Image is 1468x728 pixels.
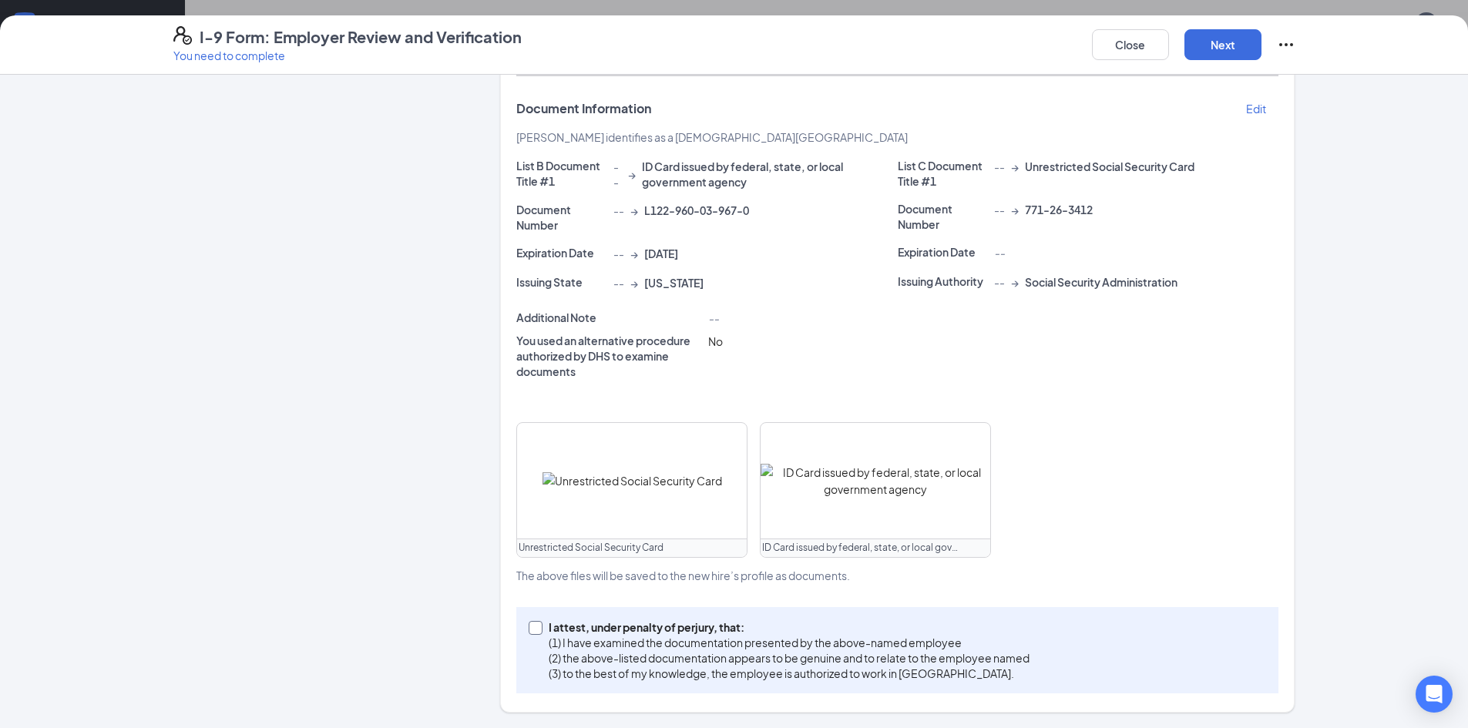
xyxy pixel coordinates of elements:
span: Unrestricted Social Security Card [1025,159,1194,174]
span: [US_STATE] [644,275,704,290]
p: Document Number [516,202,607,233]
span: → [630,203,638,218]
span: [PERSON_NAME] identifies as a [DEMOGRAPHIC_DATA][GEOGRAPHIC_DATA] [516,130,908,144]
p: Additional Note [516,310,702,325]
span: → [628,166,636,182]
span: -- [994,274,1005,290]
p: List C Document Title #1 [898,158,989,189]
span: -- [994,202,1005,217]
svg: Ellipses [1277,35,1295,54]
h4: I-9 Form: Employer Review and Verification [200,26,522,48]
span: → [1011,202,1019,217]
p: You need to complete [173,48,522,63]
p: Edit [1246,101,1266,116]
span: -- [613,246,624,261]
button: Next [1184,29,1261,60]
p: Expiration Date [898,244,989,260]
p: Issuing Authority [898,273,989,289]
p: Expiration Date [516,245,607,260]
span: -- [994,159,1005,174]
div: Open Intercom Messenger [1416,676,1453,713]
span: ID Card issued by federal, state, or local government agency [642,159,897,190]
span: -- [994,246,1005,260]
p: (2) the above-listed documentation appears to be genuine and to relate to the employee named [549,650,1030,666]
span: -- [613,159,623,190]
span: → [630,246,638,261]
span: No [708,334,723,348]
p: I attest, under penalty of perjury, that: [549,619,1030,635]
span: The above files will be saved to the new hire’s profile as documents. [516,569,850,582]
span: [DATE] [644,246,678,261]
p: (1) I have examined the documentation presented by the above-named employee [549,635,1030,650]
img: Unrestricted Social Security Card [543,472,722,489]
span: -- [708,311,719,325]
span: Unrestricted Social Security Card [519,541,663,555]
span: Social Security Administration [1025,274,1177,290]
span: → [1011,274,1019,290]
button: Close [1092,29,1169,60]
svg: FormI9EVerifyIcon [173,26,192,45]
p: Issuing State [516,274,607,290]
span: Document Information [516,101,651,116]
span: -- [613,275,624,290]
span: 771-26-3412 [1025,202,1093,217]
span: ID Card issued by federal, state, or local government agency [762,541,958,555]
p: You used an alternative procedure authorized by DHS to examine documents [516,333,702,379]
img: ID Card issued by federal, state, or local government agency [761,464,990,498]
span: → [1011,159,1019,174]
p: (3) to the best of my knowledge, the employee is authorized to work in [GEOGRAPHIC_DATA]. [549,666,1030,681]
span: → [630,275,638,290]
span: -- [613,203,624,218]
span: L122-960-03-967-0 [644,203,749,218]
p: Document Number [898,201,989,232]
p: List B Document Title #1 [516,158,607,189]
